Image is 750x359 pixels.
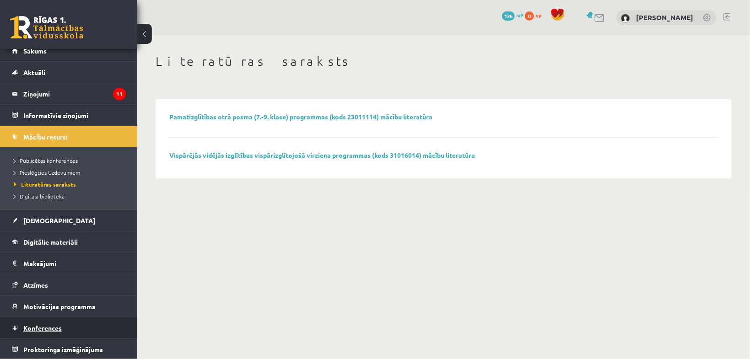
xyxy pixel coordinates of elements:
[14,192,128,200] a: Digitālā bibliotēka
[12,210,126,231] a: [DEMOGRAPHIC_DATA]
[12,253,126,274] a: Maksājumi
[12,296,126,317] a: Motivācijas programma
[14,169,80,176] span: Pieslēgties Uzdevumiem
[502,11,515,21] span: 126
[12,231,126,252] a: Digitālie materiāli
[12,274,126,295] a: Atzīmes
[14,181,76,188] span: Literatūras saraksts
[169,113,432,121] a: Pamatizglītības otrā posma (7.-9. klase) programmas (kods 23011114) mācību literatūra
[23,47,47,55] span: Sākums
[14,156,128,165] a: Publicētas konferences
[12,62,126,83] a: Aktuāli
[23,68,45,76] span: Aktuāli
[12,40,126,61] a: Sākums
[23,133,68,141] span: Mācību resursi
[12,317,126,338] a: Konferences
[23,105,126,126] legend: Informatīvie ziņojumi
[14,157,78,164] span: Publicētas konferences
[502,11,523,19] a: 126 mP
[156,54,732,69] h1: Literatūras saraksts
[23,302,96,311] span: Motivācijas programma
[12,83,126,104] a: Ziņojumi11
[23,345,103,354] span: Proktoringa izmēģinājums
[621,14,630,23] img: Artjoms Miļčs
[516,11,523,19] span: mP
[525,11,546,19] a: 0 xp
[14,168,128,177] a: Pieslēgties Uzdevumiem
[14,180,128,188] a: Literatūras saraksts
[113,88,126,100] i: 11
[23,281,48,289] span: Atzīmes
[23,216,95,225] span: [DEMOGRAPHIC_DATA]
[23,324,62,332] span: Konferences
[535,11,541,19] span: xp
[10,16,83,39] a: Rīgas 1. Tālmācības vidusskola
[14,193,65,200] span: Digitālā bibliotēka
[525,11,534,21] span: 0
[12,126,126,147] a: Mācību resursi
[636,13,693,22] a: [PERSON_NAME]
[23,83,126,104] legend: Ziņojumi
[12,105,126,126] a: Informatīvie ziņojumi
[23,253,126,274] legend: Maksājumi
[169,151,475,159] a: Vispārējās vidējās izglītības vispārizglītojošā virziena programmas (kods 31016014) mācību litera...
[23,238,78,246] span: Digitālie materiāli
